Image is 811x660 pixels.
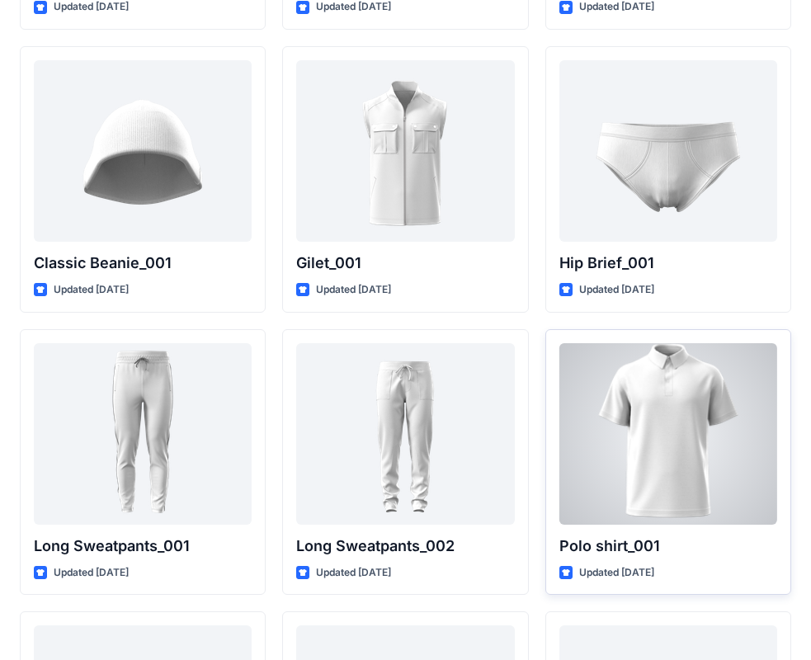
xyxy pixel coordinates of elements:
[54,564,129,582] p: Updated [DATE]
[316,281,391,299] p: Updated [DATE]
[559,343,777,525] a: Polo shirt_001
[296,535,514,558] p: Long Sweatpants_002
[34,343,252,525] a: Long Sweatpants_001
[54,281,129,299] p: Updated [DATE]
[559,535,777,558] p: Polo shirt_001
[296,252,514,275] p: Gilet_001
[296,60,514,242] a: Gilet_001
[316,564,391,582] p: Updated [DATE]
[559,252,777,275] p: Hip Brief_001
[579,281,654,299] p: Updated [DATE]
[34,60,252,242] a: Classic Beanie_001
[34,535,252,558] p: Long Sweatpants_001
[579,564,654,582] p: Updated [DATE]
[559,60,777,242] a: Hip Brief_001
[34,252,252,275] p: Classic Beanie_001
[296,343,514,525] a: Long Sweatpants_002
